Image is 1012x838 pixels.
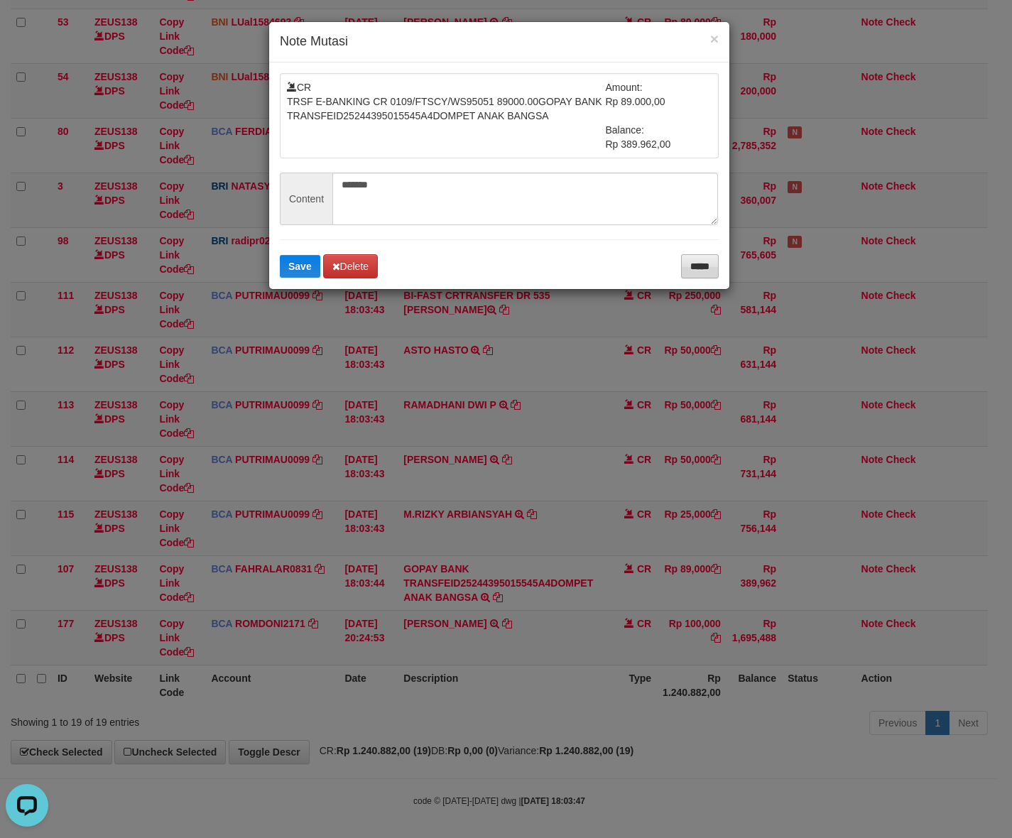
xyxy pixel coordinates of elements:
[287,80,606,151] td: CR TRSF E-BANKING CR 0109/FTSCY/WS95051 89000.00GOPAY BANK TRANSFEID25244395015545A4DOMPET ANAK B...
[332,261,369,272] span: Delete
[288,261,312,272] span: Save
[6,6,48,48] button: Open LiveChat chat widget
[280,33,719,51] h4: Note Mutasi
[710,31,719,46] button: ×
[280,255,320,278] button: Save
[606,80,712,151] td: Amount: Rp 89.000,00 Balance: Rp 389.962,00
[323,254,378,278] button: Delete
[280,173,332,225] span: Content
